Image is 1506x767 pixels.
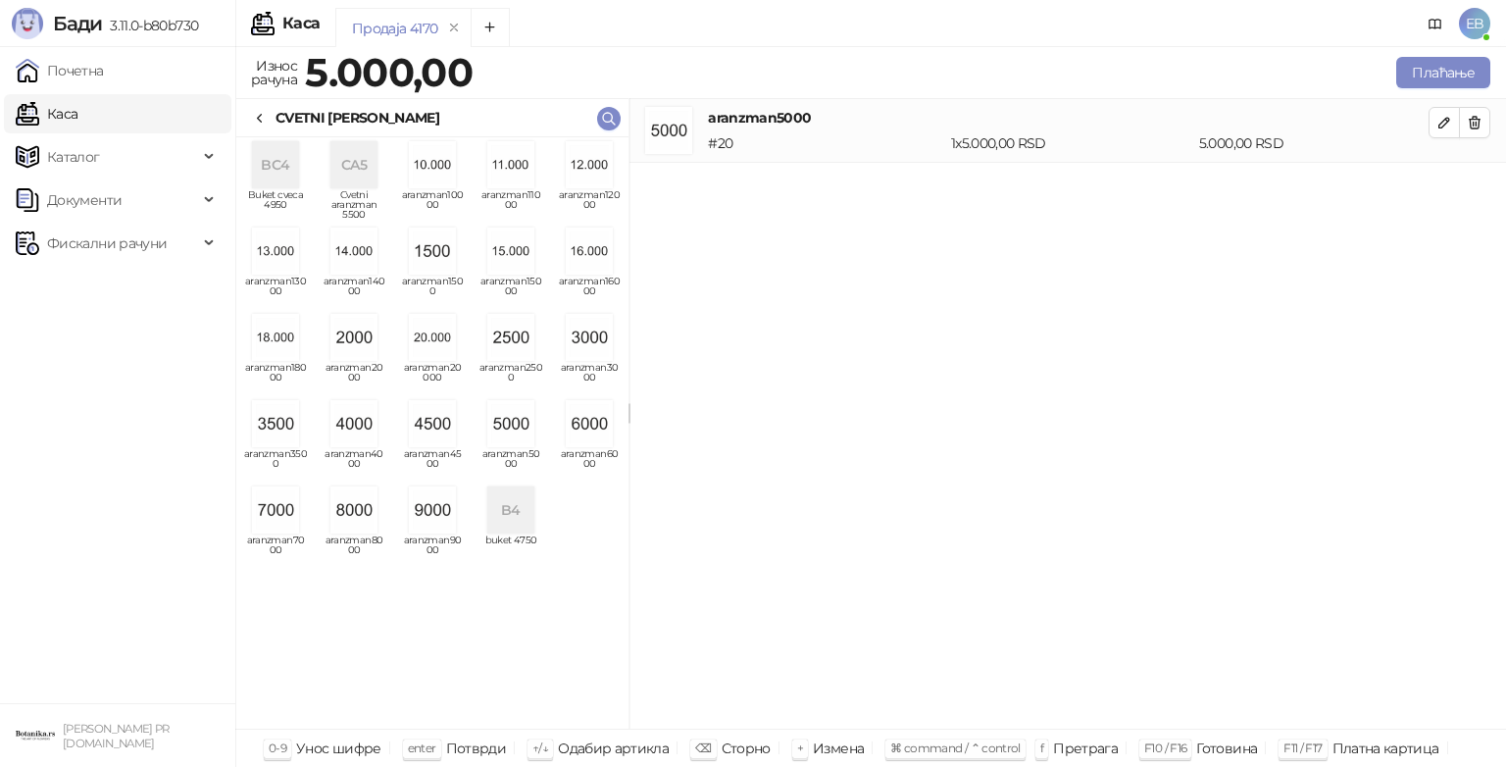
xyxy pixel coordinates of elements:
[296,736,381,761] div: Унос шифре
[53,12,102,35] span: Бади
[487,486,534,534] div: B4
[890,741,1021,755] span: ⌘ command / ⌃ control
[487,400,534,447] img: Slika
[558,449,621,479] span: aranzman6000
[323,536,385,565] span: aranzman8000
[704,132,947,154] div: # 20
[1459,8,1490,39] span: EB
[16,51,104,90] a: Почетна
[330,141,377,188] div: CA5
[487,314,534,361] img: Slika
[479,449,542,479] span: aranzman5000
[487,228,534,275] img: Slika
[1420,8,1451,39] a: Документација
[708,107,1429,128] h4: aranzman5000
[1332,736,1439,761] div: Платна картица
[244,449,307,479] span: aranzman3500
[63,722,170,750] small: [PERSON_NAME] PR [DOMAIN_NAME]
[47,180,122,220] span: Документи
[947,132,1195,154] div: 1 x 5.000,00 RSD
[352,18,437,39] div: Продаја 4170
[409,486,456,534] img: Slika
[471,8,510,47] button: Add tab
[252,141,299,188] div: BC4
[566,228,613,275] img: Slika
[401,449,464,479] span: aranzman4500
[532,741,548,755] span: ↑/↓
[558,736,669,761] div: Одабир артикла
[1144,741,1186,755] span: F10 / F16
[566,400,613,447] img: Slika
[479,536,542,565] span: buket 4750
[247,53,301,92] div: Износ рачуна
[1040,741,1043,755] span: f
[409,228,456,275] img: Slika
[409,400,456,447] img: Slika
[401,277,464,306] span: aranzman1500
[408,741,436,755] span: enter
[401,536,464,565] span: aranzman9000
[252,486,299,534] img: Slika
[479,190,542,220] span: aranzman11000
[282,16,320,31] div: Каса
[276,107,439,128] div: CVETNI [PERSON_NAME]
[558,190,621,220] span: aranzman12000
[47,137,100,177] span: Каталог
[330,400,377,447] img: Slika
[330,228,377,275] img: Slika
[487,141,534,188] img: Slika
[330,314,377,361] img: Slika
[12,8,43,39] img: Logo
[797,741,803,755] span: +
[244,190,307,220] span: Buket cveca 4950
[244,536,307,565] span: aranzman7000
[1196,736,1257,761] div: Готовина
[558,277,621,306] span: aranzman16000
[441,20,467,36] button: remove
[323,363,385,392] span: aranzman2000
[305,48,473,96] strong: 5.000,00
[323,277,385,306] span: aranzman14000
[566,314,613,361] img: Slika
[479,363,542,392] span: aranzman2500
[1283,741,1322,755] span: F11 / F17
[1195,132,1432,154] div: 5.000,00 RSD
[236,137,628,729] div: grid
[323,190,385,220] span: Cvetni aranzman 5500
[330,486,377,534] img: Slika
[558,363,621,392] span: aranzman3000
[269,741,286,755] span: 0-9
[695,741,711,755] span: ⌫
[252,228,299,275] img: Slika
[102,17,198,34] span: 3.11.0-b80b730
[813,736,864,761] div: Измена
[16,94,77,133] a: Каса
[566,141,613,188] img: Slika
[409,314,456,361] img: Slika
[479,277,542,306] span: aranzman15000
[722,736,771,761] div: Сторно
[1396,57,1490,88] button: Плаћање
[252,400,299,447] img: Slika
[323,449,385,479] span: aranzman4000
[47,224,167,263] span: Фискални рачуни
[16,716,55,755] img: 64x64-companyLogo-0e2e8aaa-0bd2-431b-8613-6e3c65811325.png
[409,141,456,188] img: Slika
[401,190,464,220] span: aranzman10000
[252,314,299,361] img: Slika
[1053,736,1118,761] div: Претрага
[446,736,507,761] div: Потврди
[244,277,307,306] span: aranzman13000
[401,363,464,392] span: aranzman20000
[244,363,307,392] span: aranzman18000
